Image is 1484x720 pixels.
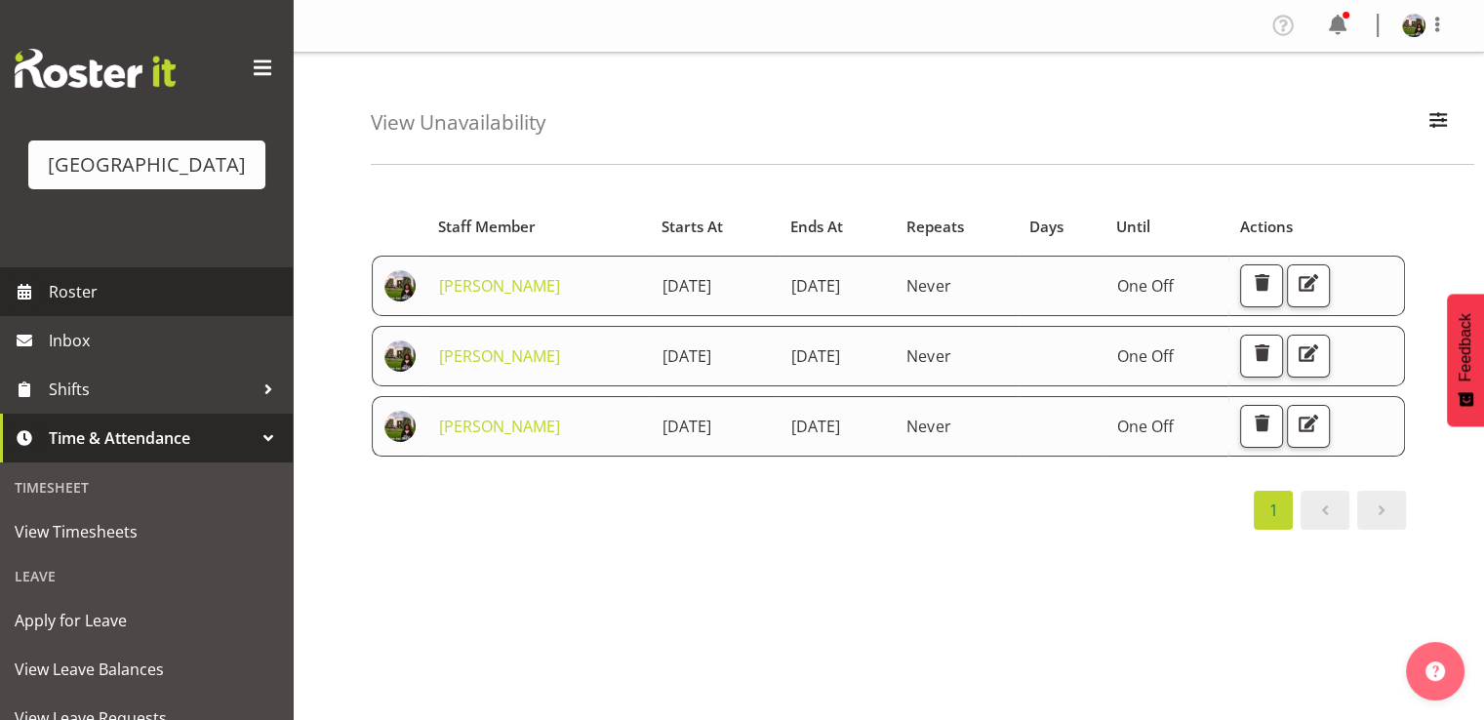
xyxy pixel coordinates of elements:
span: Inbox [49,326,283,355]
button: Edit Unavailability [1287,405,1330,448]
a: View Leave Balances [5,645,288,694]
button: Edit Unavailability [1287,335,1330,378]
span: One Off [1117,275,1174,297]
button: Delete Unavailability [1240,405,1283,448]
div: [GEOGRAPHIC_DATA] [48,150,246,180]
span: Staff Member [438,216,536,238]
span: Days [1029,216,1063,238]
span: View Leave Balances [15,655,278,684]
span: Roster [49,277,283,306]
button: Feedback - Show survey [1447,294,1484,426]
span: One Off [1117,416,1174,437]
img: valerie-donaldson30b84046e2fb4b3171eb6bf86b7ff7f4.png [384,270,416,301]
span: Time & Attendance [49,423,254,453]
span: [DATE] [662,275,710,297]
h4: View Unavailability [371,111,545,134]
img: valerie-donaldson30b84046e2fb4b3171eb6bf86b7ff7f4.png [384,340,416,372]
span: Apply for Leave [15,606,278,635]
span: [DATE] [662,345,710,367]
span: Starts At [662,216,723,238]
span: Feedback [1457,313,1474,381]
span: Never [906,345,950,367]
div: Timesheet [5,467,288,507]
button: Delete Unavailability [1240,264,1283,307]
img: valerie-donaldson30b84046e2fb4b3171eb6bf86b7ff7f4.png [1402,14,1425,37]
a: [PERSON_NAME] [439,416,560,437]
span: [DATE] [791,345,840,367]
span: One Off [1117,345,1174,367]
a: View Timesheets [5,507,288,556]
button: Edit Unavailability [1287,264,1330,307]
a: [PERSON_NAME] [439,275,560,297]
span: [DATE] [662,416,710,437]
span: Never [906,275,950,297]
img: help-xxl-2.png [1425,661,1445,681]
span: [DATE] [791,416,840,437]
span: [DATE] [791,275,840,297]
span: Never [906,416,950,437]
span: Ends At [790,216,843,238]
img: valerie-donaldson30b84046e2fb4b3171eb6bf86b7ff7f4.png [384,411,416,442]
button: Filter Employees [1418,101,1459,144]
span: Actions [1240,216,1293,238]
span: Repeats [906,216,964,238]
a: [PERSON_NAME] [439,345,560,367]
div: Leave [5,556,288,596]
button: Delete Unavailability [1240,335,1283,378]
span: Until [1116,216,1150,238]
span: View Timesheets [15,517,278,546]
span: Shifts [49,375,254,404]
img: Rosterit website logo [15,49,176,88]
a: Apply for Leave [5,596,288,645]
